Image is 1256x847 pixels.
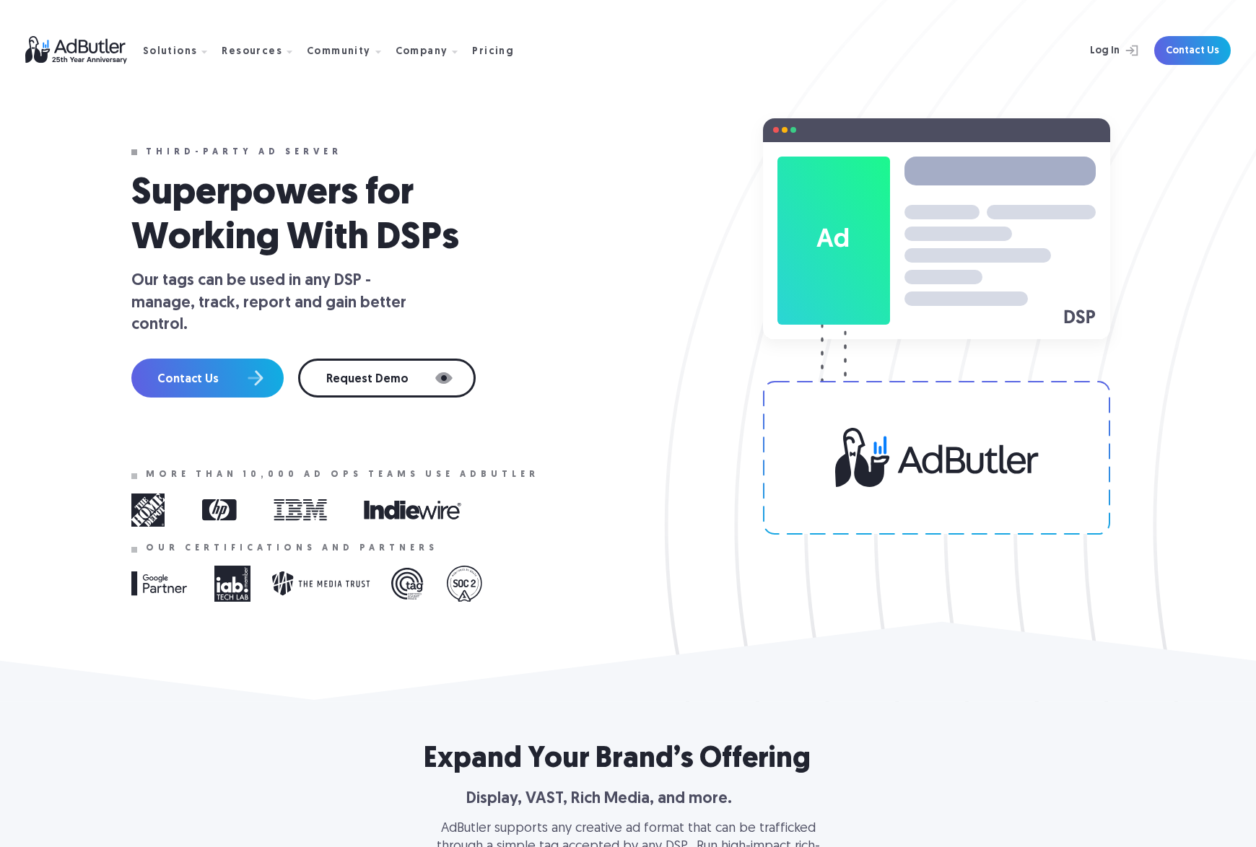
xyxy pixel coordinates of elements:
div: Resources [222,47,282,57]
div: 1 of 9 [131,488,601,532]
a: Log In [1052,36,1146,65]
div: third-party ad server [146,147,342,157]
div: Company [396,47,448,57]
div: Our certifications and partners [146,543,438,553]
div: Solutions [143,28,219,74]
h1: Expand Your Brand’s Offering [419,740,816,780]
div: Resources [222,28,304,74]
div: Community [307,47,371,57]
a: Contact Us [1154,36,1231,65]
div: Community [307,28,393,74]
div: Solutions [143,47,198,57]
div: More than 10,000 ad ops teams use adbutler [146,470,539,480]
div: Our tags can be used in any DSP - manage, track, report and gain better control. [131,271,437,337]
a: Request Demo [298,359,476,398]
div: Pricing [472,47,514,57]
a: Contact Us [131,359,284,398]
div: carousel [131,485,601,535]
div: Company [396,28,470,74]
a: Pricing [472,44,525,57]
div: Display, VAST, Rich Media, and more. [419,789,780,811]
h1: Superpowers for Working With DSPs [131,172,507,262]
